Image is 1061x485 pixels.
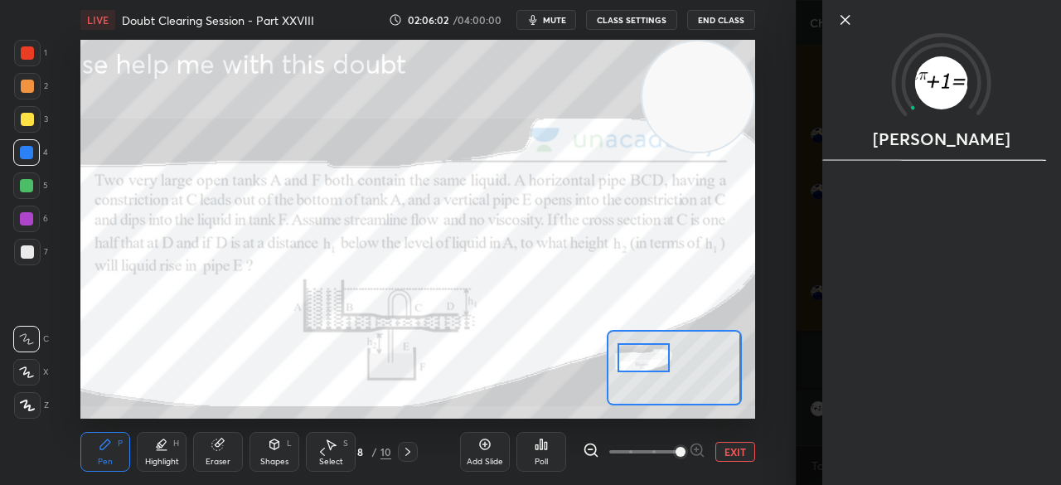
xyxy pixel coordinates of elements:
div: / [372,447,377,457]
span: mute [543,14,566,26]
div: P [118,439,123,448]
div: 8 [352,447,369,457]
button: mute [516,10,576,30]
p: [PERSON_NAME] [873,133,1010,146]
div: LIVE [80,10,115,30]
div: Poll [535,458,548,466]
div: 3 [14,106,48,133]
h4: Doubt Clearing Session - Part XXVIII [122,12,314,28]
img: 54daef7e3ddf4650b98004fbbc45c4e6.jpg [915,56,968,109]
div: Pen [98,458,113,466]
div: S [343,439,348,448]
div: 5 [13,172,48,199]
div: Highlight [145,458,179,466]
div: 4 [13,139,48,166]
div: animation [822,147,1061,164]
button: End Class [687,10,755,30]
div: L [287,439,292,448]
div: Select [319,458,343,466]
button: EXIT [715,442,755,462]
div: C [13,326,49,352]
div: Add Slide [467,458,503,466]
div: H [173,439,179,448]
div: X [13,359,49,386]
div: Z [14,392,49,419]
div: 7 [14,239,48,265]
div: 10 [380,444,391,459]
div: 1 [14,40,47,66]
button: CLASS SETTINGS [586,10,677,30]
div: 2 [14,73,48,99]
div: Shapes [260,458,288,466]
div: Eraser [206,458,230,466]
div: 6 [13,206,48,232]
